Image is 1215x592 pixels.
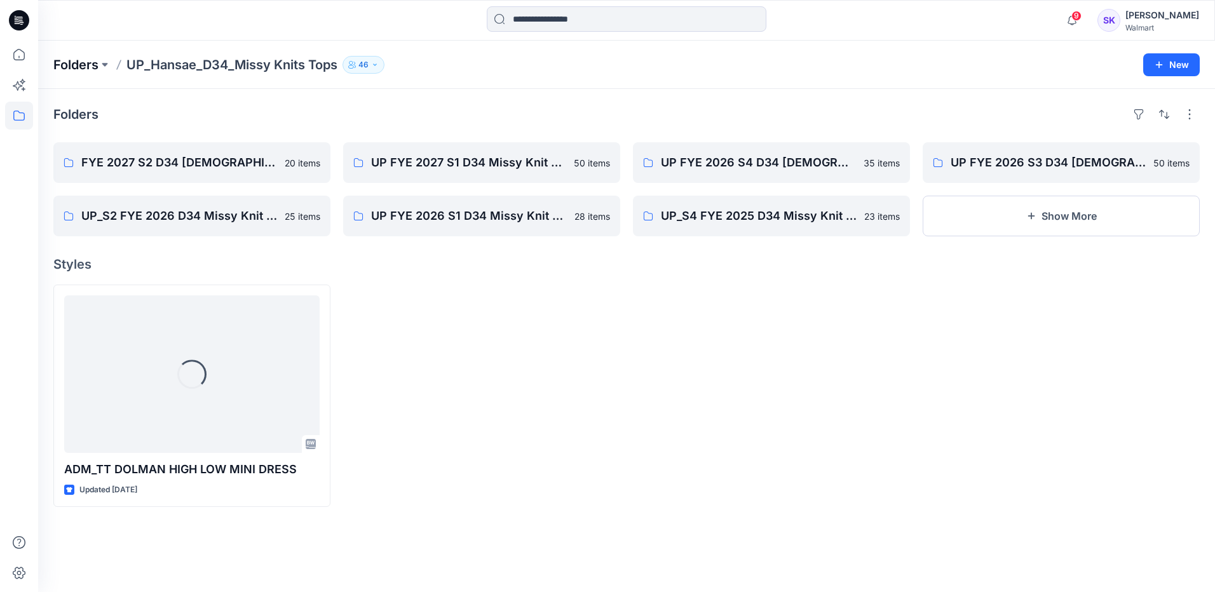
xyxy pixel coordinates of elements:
p: Updated [DATE] [79,483,137,497]
p: 25 items [285,210,320,223]
p: UP_S4 FYE 2025 D34 Missy Knit Tops [661,207,857,225]
p: UP_Hansae_D34_Missy Knits Tops [126,56,337,74]
h4: Folders [53,107,98,122]
a: UP_S4 FYE 2025 D34 Missy Knit Tops23 items [633,196,910,236]
p: UP FYE 2026 S3 D34 [DEMOGRAPHIC_DATA] Knit Tops Hansae [951,154,1146,172]
a: FYE 2027 S2 D34 [DEMOGRAPHIC_DATA] Tops - Hansae20 items [53,142,330,183]
div: Walmart [1125,23,1199,32]
a: Folders [53,56,98,74]
p: UP FYE 2027 S1 D34 Missy Knit Tops [371,154,566,172]
div: [PERSON_NAME] [1125,8,1199,23]
p: 46 [358,58,369,72]
a: UP FYE 2026 S1 D34 Missy Knit Tops Hansae28 items [343,196,620,236]
button: Show More [923,196,1200,236]
p: UP_S2 FYE 2026 D34 Missy Knit Tops [81,207,277,225]
div: SK [1097,9,1120,32]
a: UP FYE 2026 S3 D34 [DEMOGRAPHIC_DATA] Knit Tops Hansae50 items [923,142,1200,183]
p: ADM_TT DOLMAN HIGH LOW MINI DRESS [64,461,320,478]
p: FYE 2027 S2 D34 [DEMOGRAPHIC_DATA] Tops - Hansae [81,154,277,172]
a: UP_S2 FYE 2026 D34 Missy Knit Tops25 items [53,196,330,236]
p: 28 items [574,210,610,223]
p: 20 items [285,156,320,170]
a: UP FYE 2027 S1 D34 Missy Knit Tops50 items [343,142,620,183]
a: UP FYE 2026 S4 D34 [DEMOGRAPHIC_DATA] Knit Tops_ Hansae35 items [633,142,910,183]
p: 35 items [864,156,900,170]
p: 23 items [864,210,900,223]
span: 9 [1071,11,1082,21]
p: UP FYE 2026 S1 D34 Missy Knit Tops Hansae [371,207,567,225]
p: 50 items [1153,156,1190,170]
p: 50 items [574,156,610,170]
p: UP FYE 2026 S4 D34 [DEMOGRAPHIC_DATA] Knit Tops_ Hansae [661,154,856,172]
h4: Styles [53,257,1200,272]
button: 46 [343,56,384,74]
button: New [1143,53,1200,76]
